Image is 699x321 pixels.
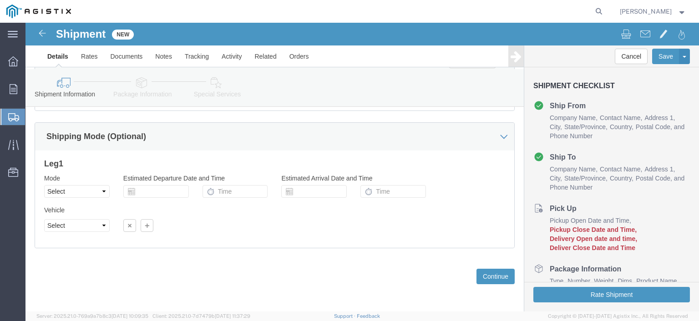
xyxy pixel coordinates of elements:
iframe: FS Legacy Container [25,23,699,311]
button: [PERSON_NAME] [619,6,687,17]
span: Client: 2025.21.0-7d7479b [152,313,250,319]
a: Feedback [357,313,380,319]
span: [DATE] 10:09:35 [111,313,148,319]
span: Copyright © [DATE]-[DATE] Agistix Inc., All Rights Reserved [548,312,688,320]
span: Server: 2025.21.0-769a9a7b8c3 [36,313,148,319]
img: logo [6,5,71,18]
a: Support [334,313,357,319]
span: [DATE] 11:37:29 [215,313,250,319]
span: Christopher Loor [620,6,672,16]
